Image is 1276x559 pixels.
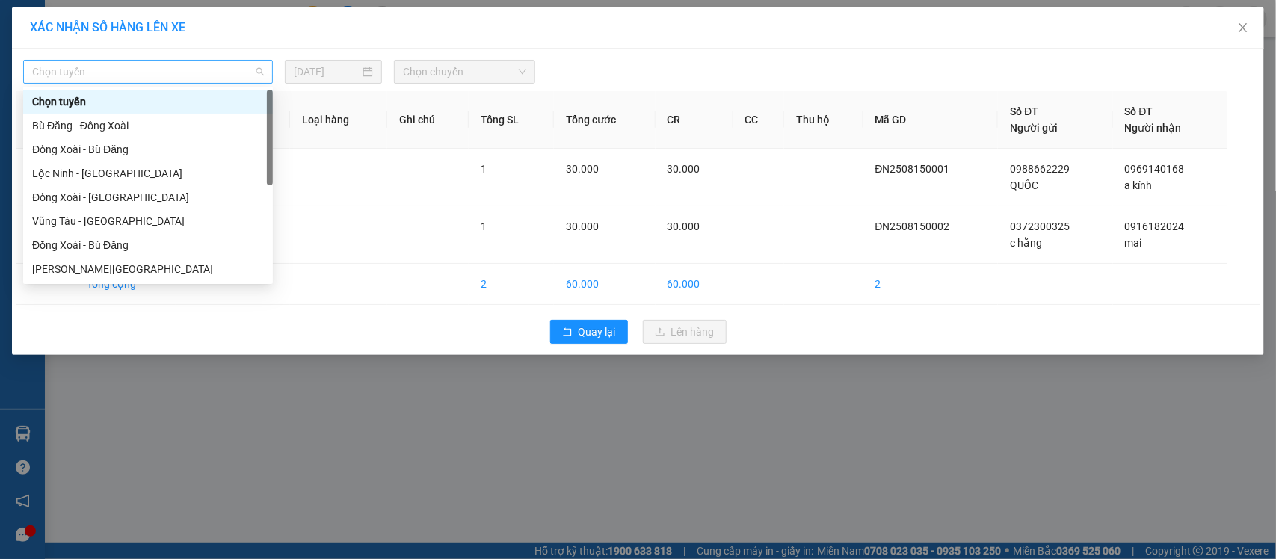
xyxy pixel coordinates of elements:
div: VP Đắk Nhau [13,13,106,49]
td: 60.000 [554,264,656,305]
button: rollbackQuay lại [550,320,628,344]
span: 30.000 [566,220,599,232]
div: VP [PERSON_NAME] [117,13,236,49]
td: 1 [16,149,75,206]
span: 0988662229 [1010,163,1070,175]
div: Bù Đăng - Đồng Xoài [23,114,273,138]
button: Close [1222,7,1264,49]
div: [PERSON_NAME][GEOGRAPHIC_DATA] [32,261,264,277]
div: Lộc Ninh - Đồng Xoài [23,161,273,185]
th: STT [16,91,75,149]
span: 30.000 [566,163,599,175]
span: ĐN2508150002 [875,220,950,232]
div: Bù Đăng - Đồng Xoài [32,117,264,134]
div: Đồng Xoài - Bù Đăng [23,138,273,161]
span: Nhận: [117,14,152,30]
span: c hằng [1010,237,1042,249]
div: c hằng [13,49,106,67]
span: Số ĐT [1125,105,1153,117]
span: Quay lại [579,324,616,340]
button: uploadLên hàng [643,320,727,344]
span: 1 [481,163,487,175]
span: rollback [562,327,573,339]
div: Đồng Xoài - Bù Đăng [23,233,273,257]
span: Người gửi [1010,122,1058,134]
span: Gửi: [13,14,36,30]
span: Người nhận [1125,122,1182,134]
th: Ghi chú [387,91,469,149]
th: Thu hộ [784,91,863,149]
span: 0969140168 [1125,163,1185,175]
span: mai [1125,237,1142,249]
td: 2 [863,264,999,305]
span: ĐN2508150001 [875,163,950,175]
td: Tổng cộng [75,264,175,305]
div: Vũng Tàu - [GEOGRAPHIC_DATA] [32,213,264,229]
span: 30.000 [668,220,700,232]
td: 2 [16,206,75,264]
span: Chọn chuyến [403,61,525,83]
td: 2 [469,264,554,305]
th: Tổng SL [469,91,554,149]
span: close [1237,22,1249,34]
div: Hồ Chí Minh - Lộc Ninh [23,257,273,281]
div: 30.000 [11,96,108,114]
span: Số ĐT [1010,105,1038,117]
span: QUỐC [1010,179,1038,191]
span: XÁC NHẬN SỐ HÀNG LÊN XE [30,20,185,34]
input: 15/08/2025 [294,64,360,80]
span: Chọn tuyến [32,61,264,83]
div: Chọn tuyến [23,90,273,114]
div: Lộc Ninh - [GEOGRAPHIC_DATA] [32,165,264,182]
div: Đồng Xoài - Bù Đăng [32,141,264,158]
th: Tổng cước [554,91,656,149]
span: a kính [1125,179,1153,191]
span: 1 [481,220,487,232]
div: Đồng Xoài - [GEOGRAPHIC_DATA] [32,189,264,206]
span: CR : [11,98,34,114]
span: 30.000 [668,163,700,175]
div: mai [117,49,236,67]
span: 0916182024 [1125,220,1185,232]
td: 60.000 [656,264,733,305]
th: Loại hàng [290,91,387,149]
span: 0372300325 [1010,220,1070,232]
div: Vũng Tàu - Bình Phước [23,209,273,233]
th: CR [656,91,733,149]
div: Đồng Xoài - Bù Đăng [32,237,264,253]
th: Mã GD [863,91,999,149]
div: Chọn tuyến [32,93,264,110]
div: Đồng Xoài - Lộc Ninh [23,185,273,209]
th: CC [733,91,784,149]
